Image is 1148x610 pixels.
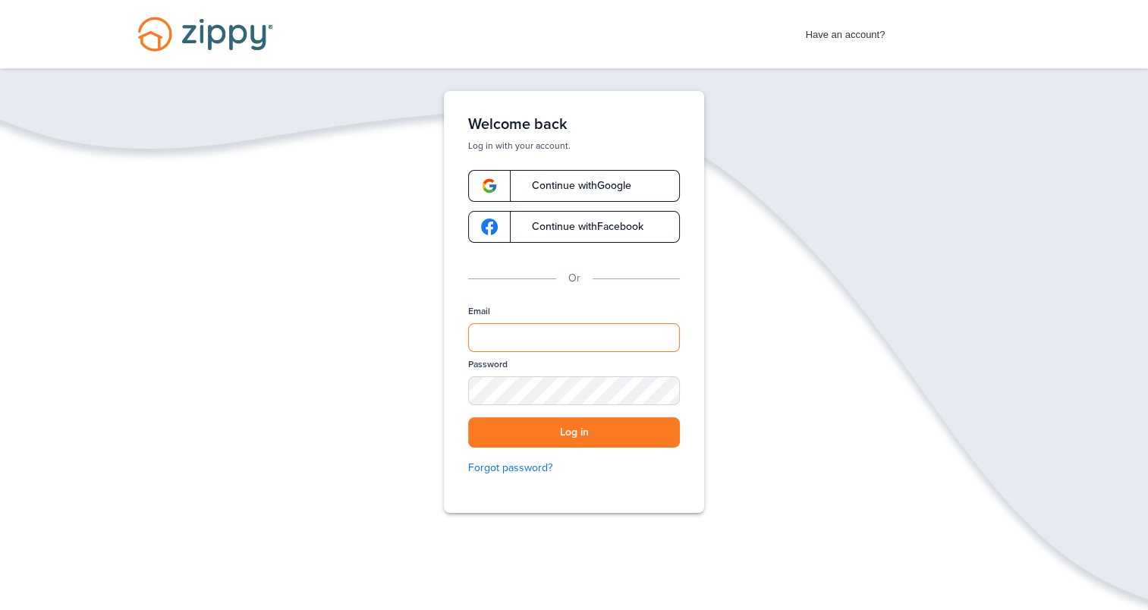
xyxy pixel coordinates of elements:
span: Continue with Facebook [517,222,643,232]
label: Email [468,305,490,318]
span: Continue with Google [517,181,631,191]
p: Log in with your account. [468,140,680,152]
a: google-logoContinue withGoogle [468,170,680,202]
span: Have an account? [806,19,885,43]
input: Email [468,323,680,352]
button: Log in [468,417,680,448]
label: Password [468,358,508,371]
input: Password [468,376,680,405]
a: google-logoContinue withFacebook [468,211,680,243]
a: Forgot password? [468,460,680,476]
img: google-logo [481,178,498,194]
h1: Welcome back [468,115,680,134]
img: google-logo [481,219,498,235]
p: Or [568,270,580,287]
